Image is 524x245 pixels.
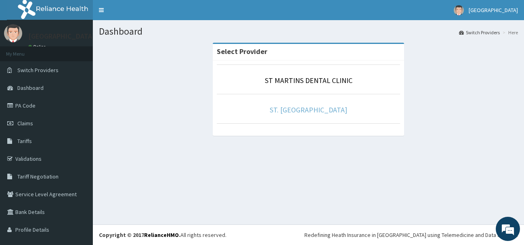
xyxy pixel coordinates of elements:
a: RelianceHMO [144,231,179,239]
h1: Dashboard [99,26,518,37]
li: Here [501,29,518,36]
div: Redefining Heath Insurance in [GEOGRAPHIC_DATA] using Telemedicine and Data Science! [304,231,518,239]
span: Dashboard [17,84,44,91]
a: ST MARTINS DENTAL CLINIC [265,76,352,85]
footer: All rights reserved. [93,224,524,245]
img: User Image [454,5,464,15]
strong: Copyright © 2017 . [99,231,180,239]
span: Claims [17,120,33,127]
a: Online [28,44,48,50]
span: Tariff Negotiation [17,173,59,180]
p: [GEOGRAPHIC_DATA] [28,33,95,40]
a: Switch Providers [459,29,500,36]
img: User Image [4,24,22,42]
span: Switch Providers [17,66,59,74]
span: [GEOGRAPHIC_DATA] [469,6,518,14]
span: Tariffs [17,137,32,145]
a: ST. [GEOGRAPHIC_DATA] [270,105,347,114]
strong: Select Provider [217,47,267,56]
